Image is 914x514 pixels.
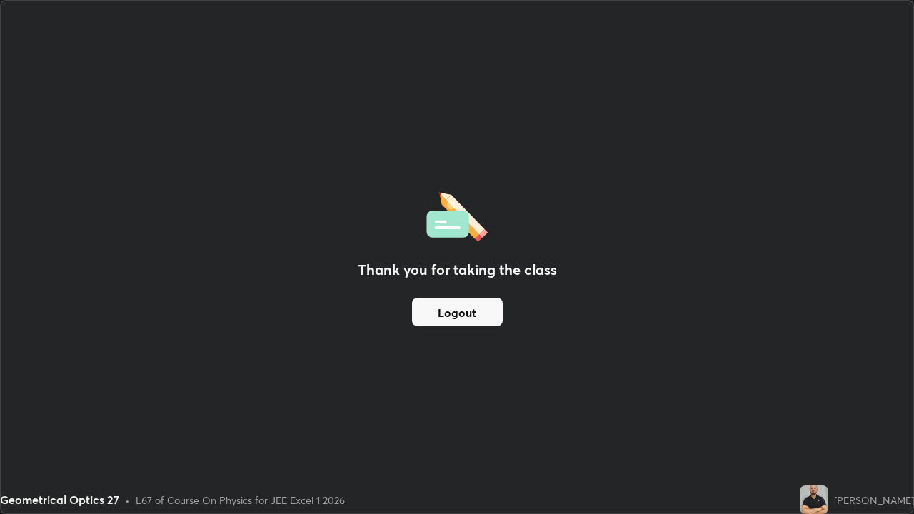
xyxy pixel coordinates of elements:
div: L67 of Course On Physics for JEE Excel 1 2026 [136,493,345,508]
img: 88abb398c7ca4b1491dfe396cc999ae1.jpg [800,485,828,514]
img: offlineFeedback.1438e8b3.svg [426,188,488,242]
div: • [125,493,130,508]
button: Logout [412,298,503,326]
h2: Thank you for taking the class [358,259,557,281]
div: [PERSON_NAME] [834,493,914,508]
